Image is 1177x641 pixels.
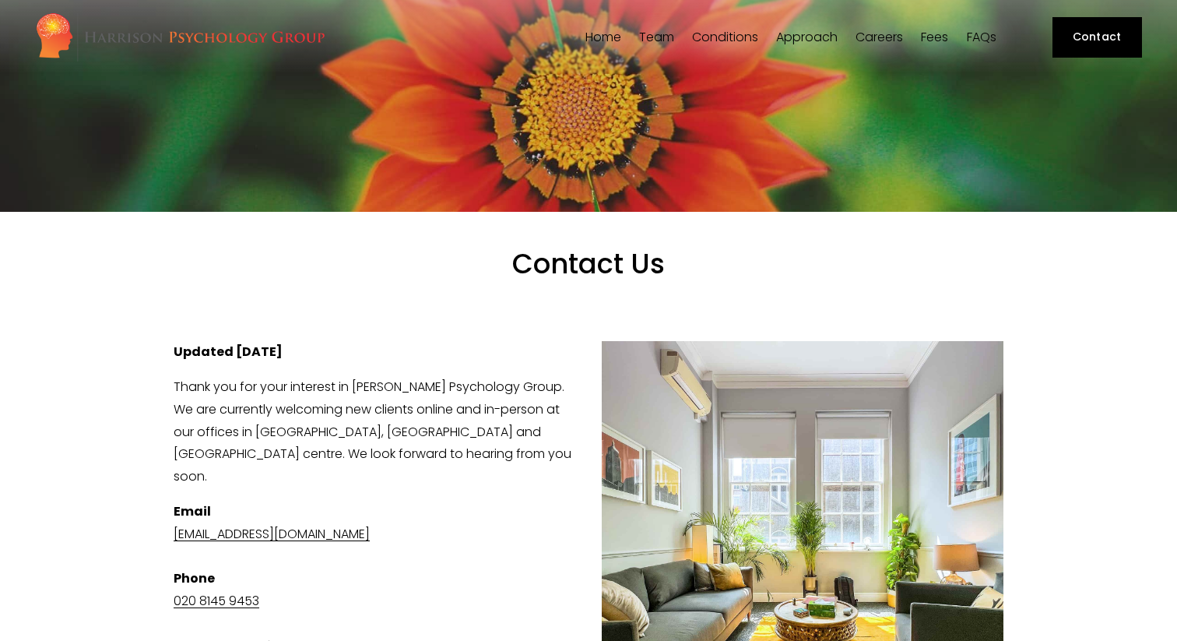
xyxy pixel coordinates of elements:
a: Careers [856,30,903,44]
a: folder dropdown [639,30,674,44]
img: Harrison Psychology Group [35,12,325,62]
span: Team [639,31,674,44]
a: [EMAIL_ADDRESS][DOMAIN_NAME] [174,525,370,543]
span: Approach [776,31,838,44]
a: Contact [1052,17,1142,58]
strong: Email [174,502,211,520]
h1: Contact Us [246,247,931,315]
p: Thank you for your interest in [PERSON_NAME] Psychology Group. We are currently welcoming new cli... [174,376,1003,488]
a: folder dropdown [692,30,758,44]
a: Home [585,30,621,44]
a: Fees [921,30,948,44]
a: 020 8145 9453 [174,592,259,610]
strong: Phone [174,569,215,587]
strong: Updated [DATE] [174,343,283,361]
a: FAQs [967,30,996,44]
span: Conditions [692,31,758,44]
a: folder dropdown [776,30,838,44]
